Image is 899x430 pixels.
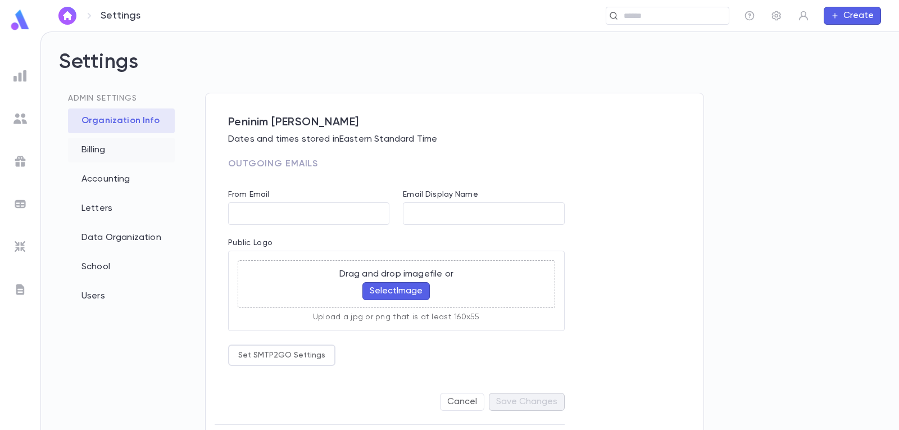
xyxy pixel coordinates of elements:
[13,197,27,211] img: batches_grey.339ca447c9d9533ef1741baa751efc33.svg
[13,283,27,296] img: letters_grey.7941b92b52307dd3b8a917253454ce1c.svg
[228,116,681,129] span: Peninim [PERSON_NAME]
[362,282,430,300] button: SelectImage
[228,238,565,251] p: Public Logo
[13,112,27,125] img: students_grey.60c7aba0da46da39d6d829b817ac14fc.svg
[68,94,137,102] span: Admin Settings
[68,196,175,221] div: Letters
[228,160,318,169] span: Outgoing Emails
[61,11,74,20] img: home_white.a664292cf8c1dea59945f0da9f25487c.svg
[13,240,27,254] img: imports_grey.530a8a0e642e233f2baf0ef88e8c9fcb.svg
[68,284,175,309] div: Users
[228,190,269,199] label: From Email
[59,50,881,93] h2: Settings
[101,10,140,22] p: Settings
[9,9,31,31] img: logo
[313,313,480,322] p: Upload a jpg or png that is at least 160x55
[68,255,175,279] div: School
[68,138,175,162] div: Billing
[403,190,478,199] label: Email Display Name
[68,225,175,250] div: Data Organization
[824,7,881,25] button: Create
[68,167,175,192] div: Accounting
[339,269,453,280] p: Drag and drop image file or
[13,155,27,168] img: campaigns_grey.99e729a5f7ee94e3726e6486bddda8f1.svg
[68,108,175,133] div: Organization Info
[440,393,484,411] button: Cancel
[13,69,27,83] img: reports_grey.c525e4749d1bce6a11f5fe2a8de1b229.svg
[228,345,335,366] button: Set SMTP2GO Settings
[228,134,681,145] p: Dates and times stored in Eastern Standard Time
